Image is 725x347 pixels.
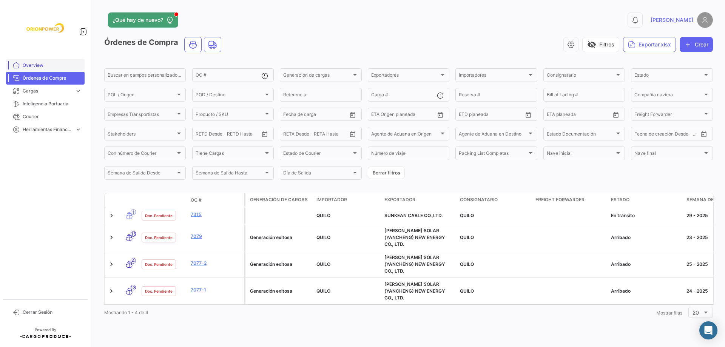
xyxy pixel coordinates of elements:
input: Desde [634,132,648,137]
span: Cerrar Sesión [23,309,82,316]
span: Estado [611,196,629,203]
span: Exportador [384,196,415,203]
span: TRINA SOLAR (YANCHENG) NEW ENERGY CO., LTD. [384,281,445,301]
datatable-header-cell: OC # [188,194,244,207]
input: Hasta [214,132,245,137]
button: Crear [680,37,713,52]
span: Freight Forwarder [634,113,702,118]
span: Estado [634,74,702,79]
span: Cargas [23,88,72,94]
input: Desde [283,113,297,118]
span: Compañía naviera [634,93,702,99]
input: Desde [196,132,209,137]
button: Open calendar [347,128,358,140]
img: f26a05d0-2fea-4301-a0f6-b8409df5d1eb.jpeg [26,9,64,47]
span: Consignatario [460,196,498,203]
span: 15 [131,231,136,237]
a: Overview [6,59,85,72]
span: Agente de Aduana en Destino [459,132,527,137]
div: En tránsito [611,212,680,219]
datatable-header-cell: Estado Doc. [139,197,188,203]
span: expand_more [75,88,82,94]
a: Courier [6,110,85,123]
span: Herramientas Financieras [23,126,72,133]
span: Doc. Pendiente [145,213,173,219]
datatable-header-cell: Exportador [381,193,457,207]
span: 4 [131,258,136,264]
span: [PERSON_NAME] [651,16,693,24]
span: Empresas Transportistas [108,113,176,118]
datatable-header-cell: Generación de cargas [245,193,313,207]
input: Desde [459,113,472,118]
span: TRINA SOLAR (YANCHENG) NEW ENERGY CO., LTD. [384,254,445,274]
a: Inteligencia Portuaria [6,97,85,110]
span: Nave inicial [547,152,615,157]
a: Expand/Collapse Row [108,287,115,295]
a: 7315 [191,211,241,218]
button: Land [204,37,221,52]
span: Doc. Pendiente [145,234,173,241]
span: POD / Destino [196,93,264,99]
span: Nave final [634,152,702,157]
datatable-header-cell: Consignatario [457,193,532,207]
span: Consignatario [547,74,615,79]
div: Generación exitosa [250,261,310,268]
datatable-header-cell: Freight Forwarder [532,193,608,207]
button: Exportar.xlsx [623,37,676,52]
span: Exportadores [371,74,439,79]
span: Overview [23,62,82,69]
input: Desde [371,113,385,118]
datatable-header-cell: Modo de Transporte [120,197,139,203]
span: Estado de Courier [283,152,351,157]
span: Packing List Completas [459,152,527,157]
button: Open calendar [698,128,710,140]
a: 7079 [191,233,241,240]
button: Open calendar [435,109,446,120]
span: Día de Salida [283,171,351,177]
span: POL / Origen [108,93,176,99]
a: 7077-2 [191,260,241,267]
div: Generación exitosa [250,234,310,241]
input: Hasta [302,113,332,118]
span: TRINA SOLAR (YANCHENG) NEW ENERGY CO., LTD. [384,228,445,247]
span: expand_more [75,126,82,133]
span: Importadores [459,74,527,79]
span: SUNKEAN CABLE CO.,LTD. [384,213,443,218]
img: placeholder-user.png [697,12,713,28]
a: Expand/Collapse Row [108,261,115,268]
span: Doc. Pendiente [145,261,173,267]
input: Desde [547,113,560,118]
span: Importador [316,196,347,203]
span: QUILO [316,288,330,294]
span: 1 [131,209,136,215]
span: QUILO [460,261,474,267]
span: Generación de cargas [283,74,351,79]
datatable-header-cell: Estado [608,193,683,207]
a: Expand/Collapse Row [108,234,115,241]
span: Órdenes de Compra [23,75,82,82]
a: 7077-1 [191,287,241,293]
div: Arribado [611,261,680,268]
div: Abrir Intercom Messenger [699,321,717,339]
button: Ocean [185,37,201,52]
span: Semana de Salida Desde [108,171,176,177]
span: Tiene Cargas [196,152,264,157]
button: Open calendar [259,128,270,140]
span: QUILO [316,234,330,240]
input: Hasta [653,132,683,137]
datatable-header-cell: Importador [313,193,381,207]
button: Open calendar [610,109,622,120]
input: Desde [283,132,297,137]
a: Órdenes de Compra [6,72,85,85]
span: Estado Documentación [547,132,615,137]
span: Doc. Pendiente [145,288,173,294]
span: 20 [693,309,699,316]
span: Stakeholders [108,132,176,137]
button: visibility_offFiltros [582,37,619,52]
span: QUILO [460,288,474,294]
div: Generación exitosa [250,288,310,295]
span: Courier [23,113,82,120]
span: Generación de cargas [250,196,308,203]
span: Mostrando 1 - 4 de 4 [104,310,148,315]
span: Producto / SKU [196,113,264,118]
